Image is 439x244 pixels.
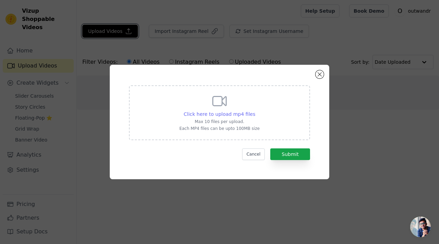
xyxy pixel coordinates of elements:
[270,148,310,160] button: Submit
[410,217,431,237] a: Open chat
[242,148,265,160] button: Cancel
[179,119,260,124] p: Max 10 files per upload.
[184,111,256,117] span: Click here to upload mp4 files
[316,70,324,78] button: Close modal
[179,126,260,131] p: Each MP4 files can be upto 100MB size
